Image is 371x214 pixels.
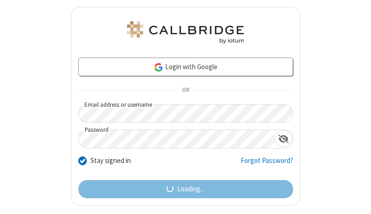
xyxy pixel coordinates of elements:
button: Loading... [78,180,293,199]
div: Show password [275,130,293,147]
span: Loading... [177,184,205,195]
a: Forgot Password? [241,156,293,173]
input: Email address or username [78,104,293,123]
input: Password [79,130,275,148]
iframe: Chat [348,190,364,208]
img: Astra [125,21,246,44]
a: Login with Google [78,58,293,76]
img: google-icon.png [154,62,164,72]
label: Stay signed in [90,156,131,166]
span: OR [178,84,193,97]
